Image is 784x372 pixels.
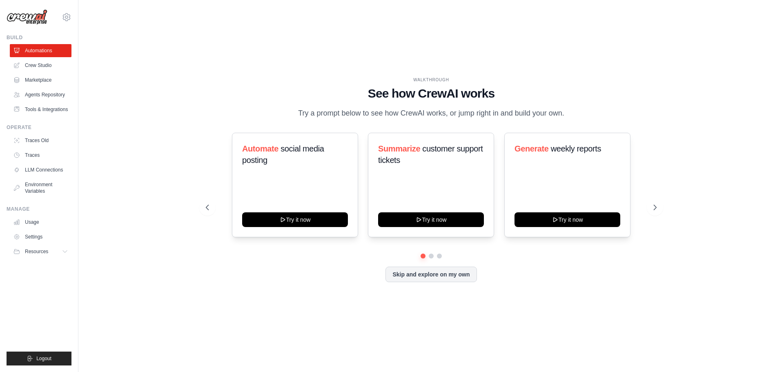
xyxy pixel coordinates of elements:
[7,352,71,365] button: Logout
[10,103,71,116] a: Tools & Integrations
[10,74,71,87] a: Marketplace
[10,178,71,198] a: Environment Variables
[514,144,549,153] span: Generate
[7,34,71,41] div: Build
[242,144,278,153] span: Automate
[378,212,484,227] button: Try it now
[7,9,47,25] img: Logo
[206,86,657,101] h1: See how CrewAI works
[10,216,71,229] a: Usage
[385,267,477,282] button: Skip and explore on my own
[10,230,71,243] a: Settings
[10,163,71,176] a: LLM Connections
[743,333,784,372] iframe: Chat Widget
[7,124,71,131] div: Operate
[242,144,324,165] span: social media posting
[242,212,348,227] button: Try it now
[294,107,568,119] p: Try a prompt below to see how CrewAI works, or jump right in and build your own.
[743,333,784,372] div: Widget de chat
[550,144,601,153] span: weekly reports
[10,245,71,258] button: Resources
[378,144,420,153] span: Summarize
[10,88,71,101] a: Agents Repository
[206,77,657,83] div: WALKTHROUGH
[378,144,483,165] span: customer support tickets
[7,206,71,212] div: Manage
[10,149,71,162] a: Traces
[10,44,71,57] a: Automations
[36,355,51,362] span: Logout
[25,248,48,255] span: Resources
[514,212,620,227] button: Try it now
[10,59,71,72] a: Crew Studio
[10,134,71,147] a: Traces Old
